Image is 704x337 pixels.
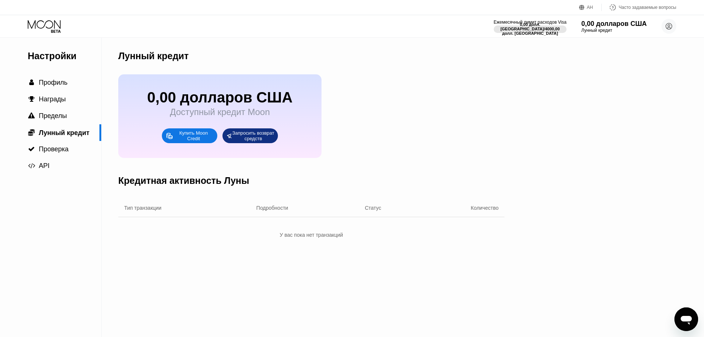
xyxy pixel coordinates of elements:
[365,205,381,211] font: Статус
[147,89,292,105] font: 0,00 долларов США
[162,128,217,143] div: Купить Moon Credit
[118,175,249,186] font: Кредитная активность Луны
[28,129,35,136] font: 
[39,95,66,103] font: Награды
[500,22,544,31] font: 0,00 долл. [GEOGRAPHIC_DATA]
[39,79,68,86] font: Профиль
[28,146,35,152] font: 
[179,130,209,141] font: Купить Moon Credit
[579,4,602,11] div: АН
[28,112,35,119] font: 
[494,20,567,25] font: Ежемесячный лимит расходов Visa
[39,162,50,169] font: API
[494,20,567,33] div: Ежемесячный лимит расходов Visa0,00 долл. [GEOGRAPHIC_DATA]/4000,00 долл. [GEOGRAPHIC_DATA]
[544,27,545,31] font: /
[619,5,676,10] font: Часто задаваемые вопросы
[587,5,593,10] font: АН
[232,130,275,141] font: Запросить возврат средств
[502,27,561,36] font: 4000,00 долл. [GEOGRAPHIC_DATA]
[674,307,698,331] iframe: Кнопка запуска окна обмена сообщениями
[581,20,647,33] div: 0,00 долларов СШАЛунный кредит
[28,96,35,102] font: 
[581,20,647,27] font: 0,00 долларов США
[28,162,35,169] font: 
[280,232,343,238] font: У вас пока нет транзакций
[29,79,34,86] font: 
[39,145,69,153] font: Проверка
[118,51,188,61] font: Лунный кредит
[256,205,288,211] font: Подробности
[170,107,270,117] font: Доступный кредит Moon
[39,129,89,137] font: Лунный кредит
[28,51,76,61] font: Настройки
[602,4,676,11] div: Часто задаваемые вопросы
[222,128,278,143] div: Запросить возврат средств
[581,28,612,33] font: Лунный кредит
[471,205,499,211] font: Количество
[28,79,35,86] div: 
[39,112,67,119] font: Пределы
[124,205,161,211] font: Тип транзакции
